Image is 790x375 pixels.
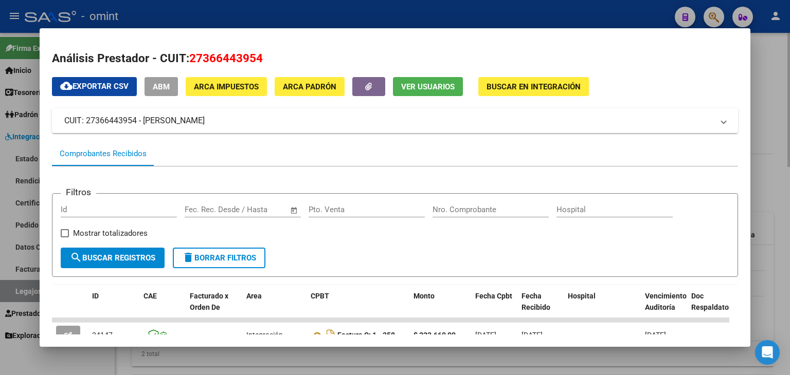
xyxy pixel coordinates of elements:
mat-panel-title: CUIT: 27366443954 - [PERSON_NAME] [64,115,713,127]
span: Area [246,292,262,300]
button: Buscar en Integración [478,77,589,96]
button: Buscar Registros [61,248,165,268]
h3: Filtros [61,185,96,199]
mat-icon: cloud_download [60,80,73,92]
datatable-header-cell: Facturado x Orden De [186,285,242,330]
span: Fecha Cpbt [475,292,512,300]
span: Buscar Registros [70,253,155,262]
datatable-header-cell: Hospital [564,285,641,330]
datatable-header-cell: Doc Respaldatoria [687,285,749,330]
button: Exportar CSV [52,77,137,96]
span: Vencimiento Auditoría [645,292,687,312]
span: ID [92,292,99,300]
mat-expansion-panel-header: CUIT: 27366443954 - [PERSON_NAME] [52,108,738,133]
button: Borrar Filtros [173,248,265,268]
span: Doc Respaldatoria [691,292,738,312]
button: ARCA Padrón [275,77,345,96]
span: 27366443954 [189,51,263,65]
span: Monto [414,292,435,300]
div: Open Intercom Messenger [755,340,780,365]
span: Buscar en Integración [487,82,581,91]
span: ARCA Padrón [283,82,336,91]
h2: Análisis Prestador - CUIT: [52,50,738,67]
span: Fecha Recibido [522,292,550,312]
span: Integración [246,331,283,339]
span: [DATE] [475,331,496,339]
datatable-header-cell: Area [242,285,307,330]
mat-icon: delete [182,251,194,264]
mat-icon: search [70,251,82,264]
i: Descargar documento [324,327,337,343]
datatable-header-cell: CAE [139,285,186,330]
span: Ver Usuarios [401,82,455,91]
span: [DATE] [645,331,666,339]
input: Fecha inicio [185,205,226,214]
span: CAE [143,292,157,300]
div: Comprobantes Recibidos [60,148,147,160]
button: ARCA Impuestos [186,77,267,96]
span: Mostrar totalizadores [73,227,148,239]
span: CPBT [311,292,329,300]
strong: Factura C: 1 - 258 [337,331,395,340]
button: Ver Usuarios [393,77,463,96]
datatable-header-cell: ID [88,285,139,330]
datatable-header-cell: Monto [409,285,471,330]
span: 24147 [92,331,113,339]
span: Facturado x Orden De [190,292,228,312]
input: Fecha fin [236,205,285,214]
datatable-header-cell: Vencimiento Auditoría [641,285,687,330]
span: ABM [153,82,170,91]
span: Hospital [568,292,596,300]
datatable-header-cell: Fecha Recibido [517,285,564,330]
datatable-header-cell: CPBT [307,285,409,330]
span: Borrar Filtros [182,253,256,262]
datatable-header-cell: Fecha Cpbt [471,285,517,330]
strong: $ 222.660,00 [414,331,456,339]
span: [DATE] [522,331,543,339]
span: Exportar CSV [60,82,129,91]
span: ARCA Impuestos [194,82,259,91]
button: Open calendar [288,204,300,216]
button: ABM [145,77,178,96]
